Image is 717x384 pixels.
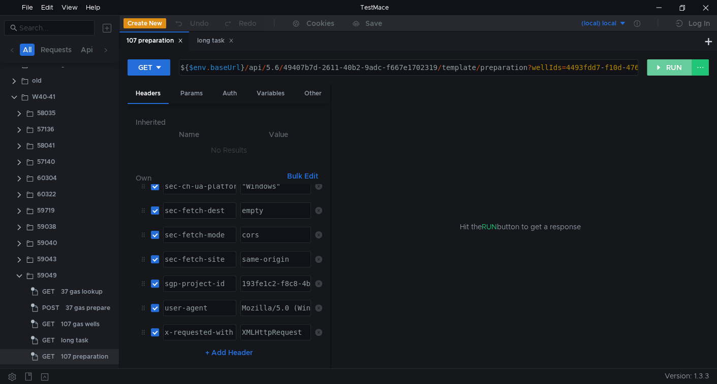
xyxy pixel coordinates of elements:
[38,44,75,56] button: Requests
[61,317,100,332] div: 107 gas wells
[37,268,57,283] div: 59049
[127,36,183,46] div: 107 preparation
[128,59,170,76] button: GET
[42,284,55,299] span: GET
[201,346,257,359] button: + Add Header
[136,116,322,128] h6: Inherited
[211,146,247,155] nz-embed-empty: No Results
[172,84,211,103] div: Params
[365,20,382,27] div: Save
[190,17,209,29] div: Undo
[581,19,616,28] div: (local) local
[214,84,245,103] div: Auth
[216,16,264,31] button: Redo
[42,300,59,316] span: POST
[19,22,88,33] input: Search...
[37,219,56,234] div: 59038
[128,84,169,104] div: Headers
[37,235,57,251] div: 59040
[248,84,293,103] div: Variables
[689,17,710,29] div: Log In
[144,128,235,141] th: Name
[123,18,166,28] button: Create New
[166,16,216,31] button: Undo
[42,317,55,332] span: GET
[647,59,692,76] button: RUN
[61,349,108,364] div: 107 preparation
[37,203,55,218] div: 59719
[136,172,283,184] h6: Own
[283,170,322,182] button: Bulk Edit
[42,349,55,364] span: GET
[197,36,234,46] div: long task
[32,89,55,104] div: W40-41
[61,284,103,299] div: 37 gas lookup
[20,44,35,56] button: All
[306,17,334,29] div: Cookies
[665,369,709,383] span: Version: 1.3.3
[296,84,330,103] div: Other
[138,62,152,73] div: GET
[459,221,580,232] span: Hit the button to get a response
[42,333,55,348] span: GET
[37,252,56,267] div: 59043
[235,128,322,141] th: Value
[481,222,496,231] span: RUN
[37,106,55,121] div: 58035
[32,73,42,88] div: old
[61,333,88,348] div: long task
[37,187,56,202] div: 60322
[37,170,57,186] div: 60304
[37,138,55,153] div: 58041
[37,122,54,137] div: 57136
[239,17,257,29] div: Redo
[556,15,627,31] button: (local) local
[78,44,96,56] button: Api
[66,300,110,316] div: 37 gas prepare
[37,154,55,169] div: 57140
